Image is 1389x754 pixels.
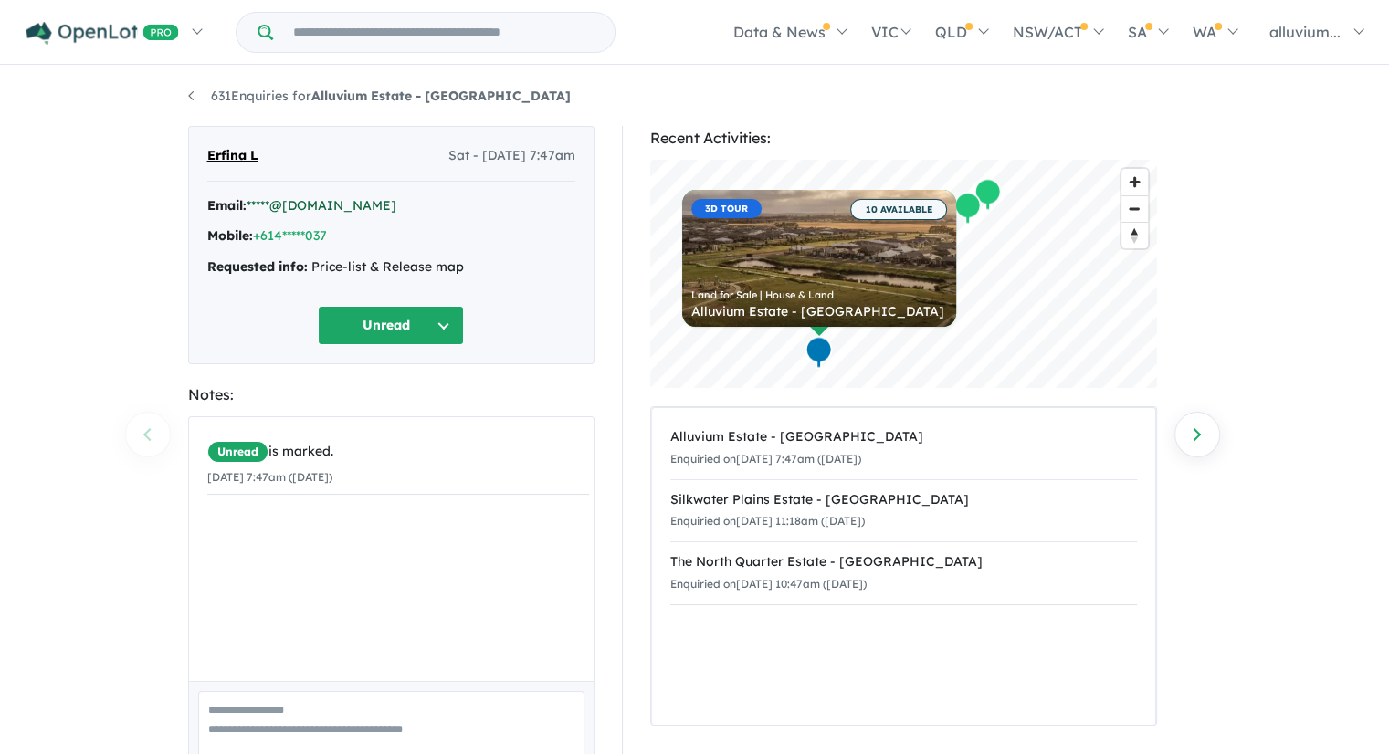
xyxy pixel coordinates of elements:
[805,336,832,370] div: Map marker
[448,145,575,167] span: Sat - [DATE] 7:47am
[207,258,308,275] strong: Requested info:
[1121,223,1148,248] span: Reset bearing to north
[1121,169,1148,195] button: Zoom in
[670,551,1137,573] div: The North Quarter Estate - [GEOGRAPHIC_DATA]
[650,126,1157,151] div: Recent Activities:
[670,417,1137,480] a: Alluvium Estate - [GEOGRAPHIC_DATA]Enquiried on[DATE] 7:47am ([DATE])
[850,199,947,220] span: 10 AVAILABLE
[207,145,258,167] span: Erfina L
[207,257,575,278] div: Price-list & Release map
[670,426,1137,448] div: Alluvium Estate - [GEOGRAPHIC_DATA]
[691,290,947,300] div: Land for Sale | House & Land
[311,88,571,104] strong: Alluvium Estate - [GEOGRAPHIC_DATA]
[188,382,595,407] div: Notes:
[1121,195,1148,222] button: Zoom out
[670,541,1137,605] a: The North Quarter Estate - [GEOGRAPHIC_DATA]Enquiried on[DATE] 10:47am ([DATE])
[277,13,611,52] input: Try estate name, suburb, builder or developer
[650,160,1157,388] canvas: Map
[682,190,956,327] a: 3D TOUR 10 AVAILABLE Land for Sale | House & Land Alluvium Estate - [GEOGRAPHIC_DATA]
[207,441,268,463] span: Unread
[670,479,1137,543] a: Silkwater Plains Estate - [GEOGRAPHIC_DATA]Enquiried on[DATE] 11:18am ([DATE])
[188,88,571,104] a: 631Enquiries forAlluvium Estate - [GEOGRAPHIC_DATA]
[691,199,762,218] span: 3D TOUR
[188,86,1202,108] nav: breadcrumb
[26,22,179,45] img: Openlot PRO Logo White
[207,227,253,244] strong: Mobile:
[207,197,247,214] strong: Email:
[670,489,1137,511] div: Silkwater Plains Estate - [GEOGRAPHIC_DATA]
[207,470,332,484] small: [DATE] 7:47am ([DATE])
[1121,196,1148,222] span: Zoom out
[670,514,865,528] small: Enquiried on [DATE] 11:18am ([DATE])
[318,306,464,345] button: Unread
[207,441,589,463] div: is marked.
[973,178,1001,212] div: Map marker
[1269,23,1341,41] span: alluvium...
[691,305,947,318] div: Alluvium Estate - [GEOGRAPHIC_DATA]
[1121,222,1148,248] button: Reset bearing to north
[670,452,861,466] small: Enquiried on [DATE] 7:47am ([DATE])
[953,192,981,225] div: Map marker
[670,577,867,591] small: Enquiried on [DATE] 10:47am ([DATE])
